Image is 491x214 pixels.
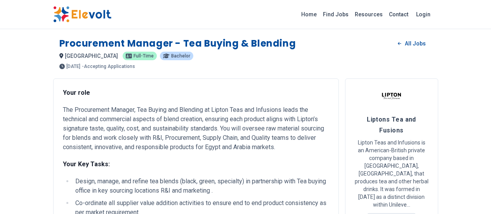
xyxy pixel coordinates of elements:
[73,177,329,195] li: Design, manage, and refine tea blends (black, green, specialty) in partnership with Tea buying of...
[411,7,435,22] a: Login
[63,105,329,152] p: The Procurement Manager, Tea Buying and Blending at Lipton Teas and Infusions leads the technical...
[53,6,111,23] img: Elevolt
[355,139,429,209] p: Lipton Teas and Infusions is an American-British private company based in [GEOGRAPHIC_DATA], [GEO...
[298,8,320,21] a: Home
[392,38,432,49] a: All Jobs
[63,160,110,168] strong: Your Key Tasks:
[367,116,416,134] span: Liptons Tea and Fusions
[82,64,135,69] p: - Accepting Applications
[63,89,90,96] strong: Your role
[171,54,190,58] span: Bachelor
[386,8,411,21] a: Contact
[134,54,154,58] span: Full-time
[352,8,386,21] a: Resources
[59,37,296,50] h1: Procurement Manager - Tea Buying & Blending
[382,88,401,108] img: Liptons Tea and Fusions
[65,53,118,59] span: [GEOGRAPHIC_DATA]
[320,8,352,21] a: Find Jobs
[66,64,80,69] span: [DATE]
